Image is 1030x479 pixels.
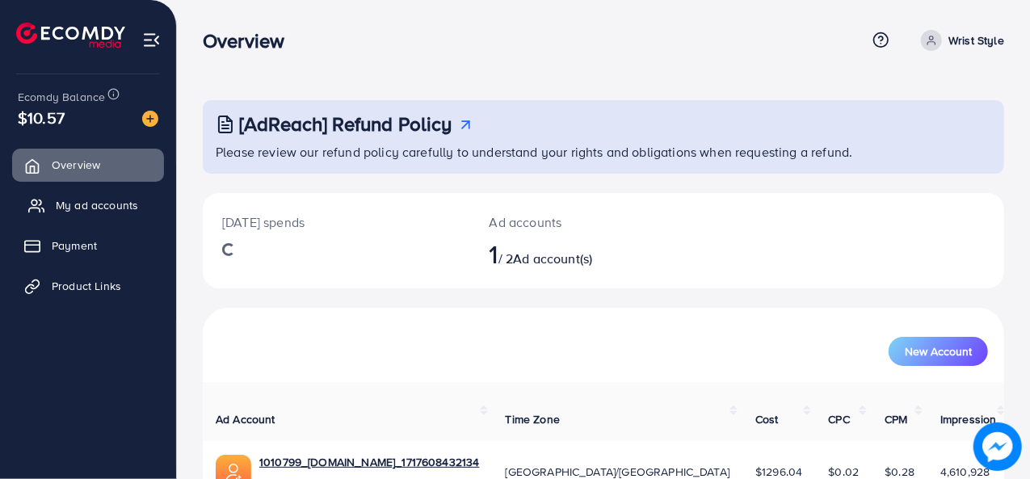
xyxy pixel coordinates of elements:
[18,106,65,129] span: $10.57
[914,30,1004,51] a: Wrist Style
[222,212,451,232] p: [DATE] spends
[490,238,651,269] h2: / 2
[259,454,480,470] a: 1010799_[DOMAIN_NAME]_1717608432134
[829,411,850,427] span: CPC
[12,229,164,262] a: Payment
[216,411,275,427] span: Ad Account
[973,422,1022,471] img: image
[18,89,105,105] span: Ecomdy Balance
[239,112,452,136] h3: [AdReach] Refund Policy
[755,411,779,427] span: Cost
[940,411,997,427] span: Impression
[905,346,972,357] span: New Account
[142,111,158,127] img: image
[12,270,164,302] a: Product Links
[506,411,560,427] span: Time Zone
[490,212,651,232] p: Ad accounts
[885,411,907,427] span: CPM
[16,23,125,48] img: logo
[490,235,498,272] span: 1
[889,337,988,366] button: New Account
[52,157,100,173] span: Overview
[948,31,1004,50] p: Wrist Style
[12,149,164,181] a: Overview
[513,250,592,267] span: Ad account(s)
[52,278,121,294] span: Product Links
[12,189,164,221] a: My ad accounts
[142,31,161,49] img: menu
[56,197,138,213] span: My ad accounts
[216,142,994,162] p: Please review our refund policy carefully to understand your rights and obligations when requesti...
[52,237,97,254] span: Payment
[203,29,297,53] h3: Overview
